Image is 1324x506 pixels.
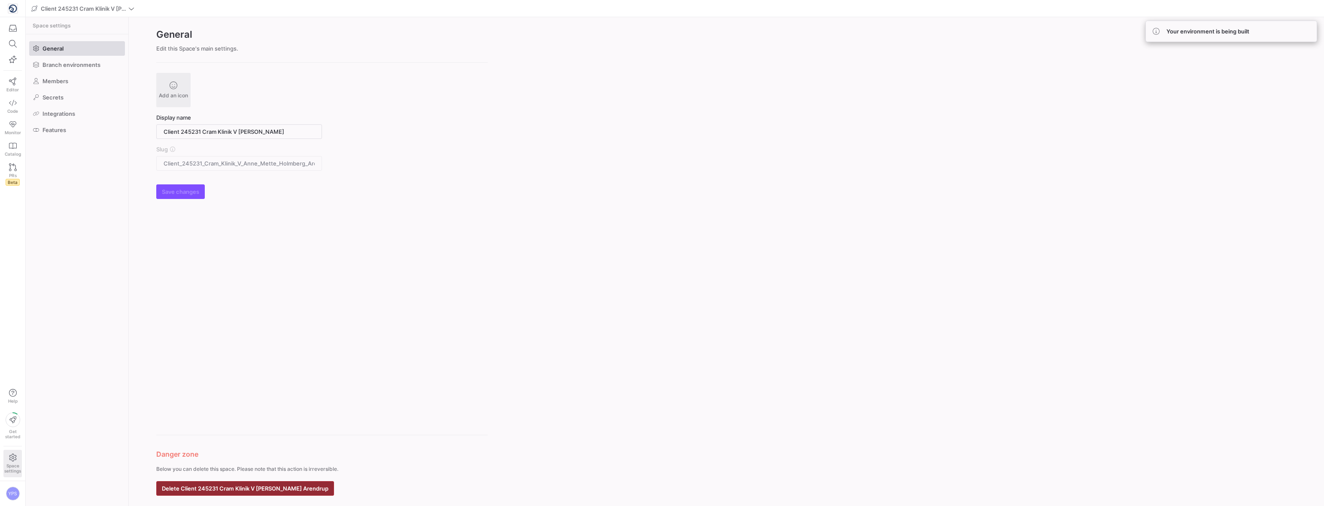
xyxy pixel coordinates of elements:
div: YPS [6,487,20,500]
a: Monitor [3,117,22,139]
img: https://storage.googleapis.com/y42-prod-data-exchange/images/yakPloC5i6AioCi4fIczWrDfRkcT4LKn1FCT... [9,4,17,13]
span: Space settings [33,23,71,29]
a: Editor [3,74,22,96]
a: Code [3,96,22,117]
a: Integrations [29,106,125,121]
button: YPS [3,485,22,503]
span: Editor [6,87,19,92]
button: Client 245231 Cram Klinik V [PERSON_NAME] [29,3,137,14]
span: Your environment is being built [1166,28,1249,35]
h2: General [156,27,488,42]
span: Features [43,126,66,133]
span: Branch environments [43,61,100,68]
span: Code [7,108,18,114]
span: PRs [9,173,17,178]
a: https://storage.googleapis.com/y42-prod-data-exchange/images/yakPloC5i6AioCi4fIczWrDfRkcT4LKn1FCT... [3,1,22,16]
button: Help [3,385,22,407]
span: Delete Client 245231 Cram Klinik V [PERSON_NAME] Arendrup [162,485,328,492]
span: Members [43,78,68,84]
a: Members [29,74,125,88]
span: Secrets [43,94,64,101]
span: Monitor [5,130,21,135]
button: Delete Client 245231 Cram Klinik V [PERSON_NAME] Arendrup [156,481,334,496]
a: PRsBeta [3,160,22,189]
span: General [43,45,64,52]
span: Get started [5,429,20,439]
span: Beta [6,179,20,186]
span: Integrations [43,110,75,117]
span: Catalog [5,151,21,157]
a: Catalog [3,139,22,160]
a: Branch environments [29,57,125,72]
span: Help [7,398,18,404]
a: General [29,41,125,56]
span: Slug [156,146,168,153]
p: Below you can delete this space. Please note that this action is irreversible. [156,466,488,472]
a: Features [29,123,125,137]
div: Edit this Space's main settings. [156,45,488,52]
h3: Danger zone [156,449,488,459]
button: Getstarted [3,409,22,443]
a: Spacesettings [3,450,22,477]
span: Space settings [4,463,21,473]
span: Display name [156,114,191,121]
a: Secrets [29,90,125,105]
span: Add an icon [159,93,188,99]
span: Client 245231 Cram Klinik V [PERSON_NAME] [41,5,127,12]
